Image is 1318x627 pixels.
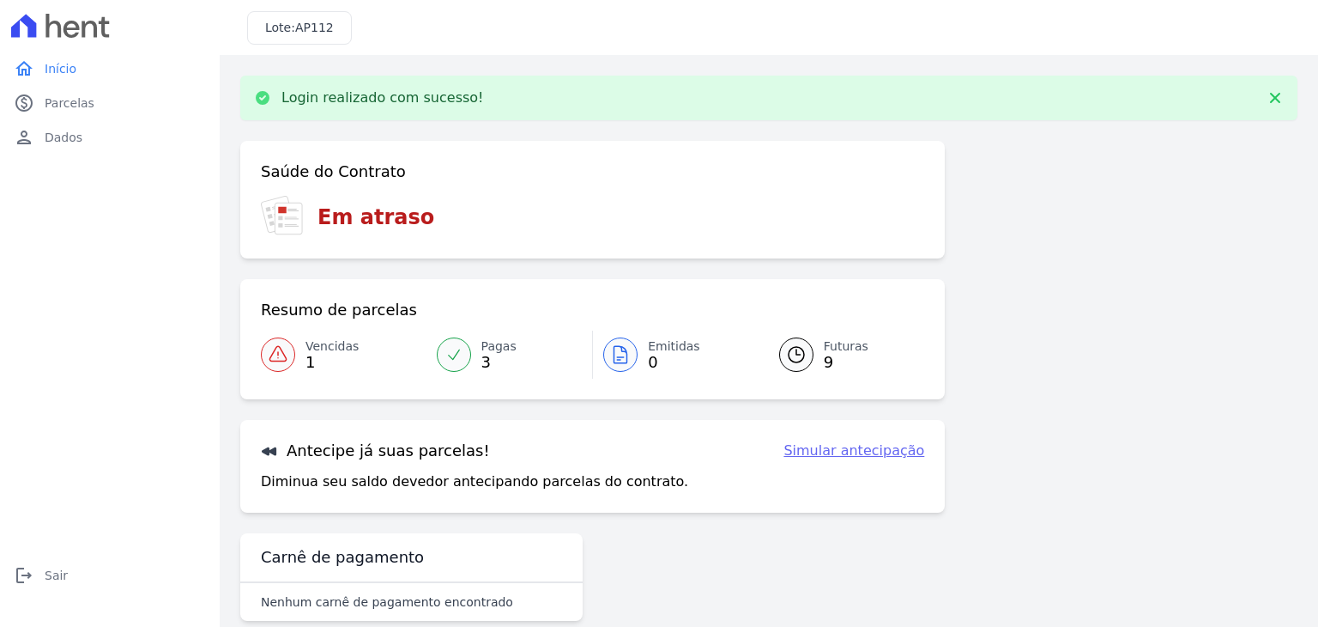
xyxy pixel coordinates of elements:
i: logout [14,565,34,586]
span: 9 [824,356,868,369]
h3: Carnê de pagamento [261,547,424,568]
p: Nenhum carnê de pagamento encontrado [261,594,513,611]
span: 1 [305,356,359,369]
i: paid [14,93,34,113]
span: 3 [481,356,517,369]
h3: Lote: [265,19,334,37]
a: Futuras 9 [759,331,925,379]
span: Vencidas [305,338,359,356]
i: person [14,127,34,148]
h3: Resumo de parcelas [261,300,417,320]
h3: Em atraso [317,202,434,233]
i: home [14,58,34,79]
a: paidParcelas [7,86,213,120]
p: Login realizado com sucesso! [281,89,484,107]
h3: Saúde do Contrato [261,161,406,182]
span: Emitidas [648,338,700,356]
span: Futuras [824,338,868,356]
span: Início [45,60,76,77]
span: 0 [648,356,700,369]
a: Simular antecipação [783,441,924,461]
a: personDados [7,120,213,155]
a: Emitidas 0 [593,331,759,379]
span: Dados [45,129,82,146]
span: Sair [45,567,68,584]
span: Pagas [481,338,517,356]
p: Diminua seu saldo devedor antecipando parcelas do contrato. [261,472,688,492]
a: Pagas 3 [426,331,593,379]
a: homeInício [7,52,213,86]
h3: Antecipe já suas parcelas! [261,441,490,461]
span: Parcelas [45,94,94,112]
span: AP112 [295,21,334,34]
a: logoutSair [7,558,213,593]
a: Vencidas 1 [261,331,426,379]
